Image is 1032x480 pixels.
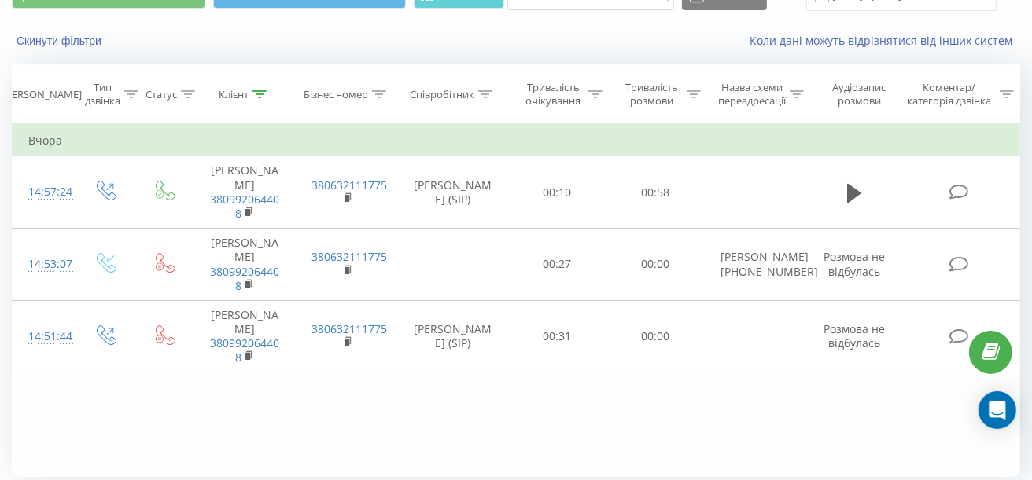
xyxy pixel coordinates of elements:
div: 14:57:24 [28,177,60,207]
td: 00:27 [508,229,606,301]
div: Аудіозапис розмови [821,81,897,108]
div: Клієнт [219,88,249,101]
a: 380992064408 [210,335,279,365]
div: Тривалість очікування [522,81,584,108]
td: [PERSON_NAME] (SIP) [398,300,508,372]
td: [PERSON_NAME] [193,300,296,372]
div: Бізнес номер [304,88,368,101]
div: 14:53:07 [28,249,60,280]
td: 00:58 [606,156,705,229]
a: 380632111775 [311,249,387,264]
a: 380992064408 [210,264,279,293]
div: Open Intercom Messenger [979,391,1016,429]
td: [PERSON_NAME] (SIP) [398,156,508,229]
a: 380992064408 [210,192,279,221]
td: [PERSON_NAME] [PHONE_NUMBER] [705,229,807,301]
div: Співробітник [410,88,474,101]
td: [PERSON_NAME] [193,229,296,301]
a: Коли дані можуть відрізнятися вiд інших систем [750,33,1020,48]
td: 00:00 [606,300,705,372]
div: [PERSON_NAME] [2,88,82,101]
td: Вчора [13,125,1020,156]
span: Розмова не відбулась [824,249,885,278]
div: Тривалість розмови [621,81,683,108]
div: Статус [146,88,177,101]
a: 380632111775 [311,178,387,192]
a: 380632111775 [311,321,387,336]
button: Скинути фільтри [12,34,109,48]
td: 00:00 [606,229,705,301]
td: 00:31 [508,300,606,372]
div: Тип дзвінка [85,81,120,108]
td: 00:10 [508,156,606,229]
div: 14:51:44 [28,321,60,352]
div: Коментар/категорія дзвінка [904,81,996,108]
span: Розмова не відбулась [824,321,885,350]
div: Назва схеми переадресації [718,81,786,108]
td: [PERSON_NAME] [193,156,296,229]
